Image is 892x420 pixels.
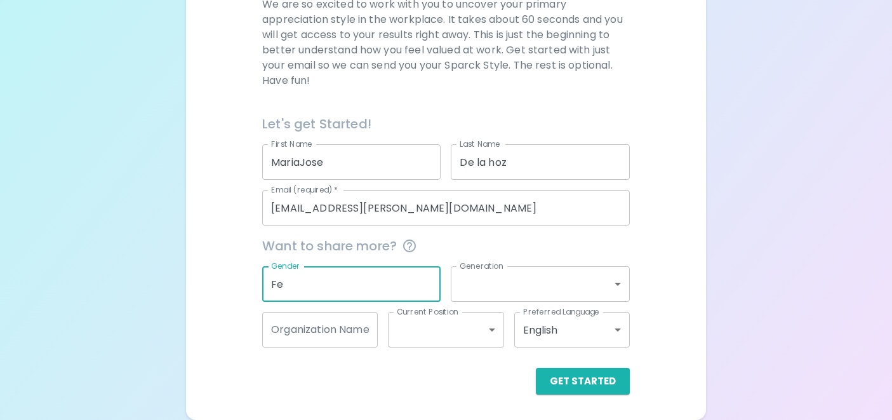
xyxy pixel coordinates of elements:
[523,306,599,317] label: Preferred Language
[271,261,300,271] label: Gender
[271,139,312,149] label: First Name
[536,368,630,395] button: Get Started
[460,139,500,149] label: Last Name
[262,114,630,134] h6: Let's get Started!
[397,306,458,317] label: Current Position
[271,184,338,195] label: Email (required)
[262,236,630,256] span: Want to share more?
[460,261,503,271] label: Generation
[514,312,630,348] div: English
[402,238,417,254] svg: This information is completely confidential and only used for aggregated appreciation studies at ...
